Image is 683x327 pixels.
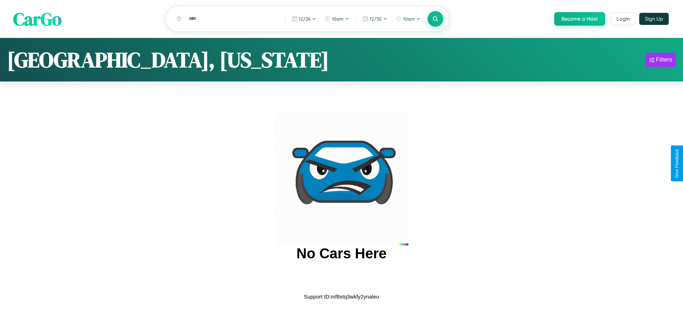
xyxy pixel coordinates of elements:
img: car [275,112,408,246]
div: Give Feedback [674,149,679,178]
button: Become a Host [554,12,605,26]
button: 12/30 [359,13,391,25]
p: Support ID: mf8xtq3wkfy2ynaleu [304,292,379,301]
span: 10am [403,16,415,22]
span: 12 / 30 [370,16,382,22]
button: 10am [321,13,353,25]
span: 10am [332,16,344,22]
h2: No Cars Here [296,246,386,262]
button: Filters [646,53,676,67]
div: Filters [656,56,672,63]
button: 10am [392,13,424,25]
button: 12/26 [288,13,320,25]
button: Login [610,12,636,25]
span: CarGo [13,6,62,31]
span: 12 / 26 [299,16,311,22]
h1: [GEOGRAPHIC_DATA], [US_STATE] [7,45,329,74]
button: Sign Up [639,13,669,25]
